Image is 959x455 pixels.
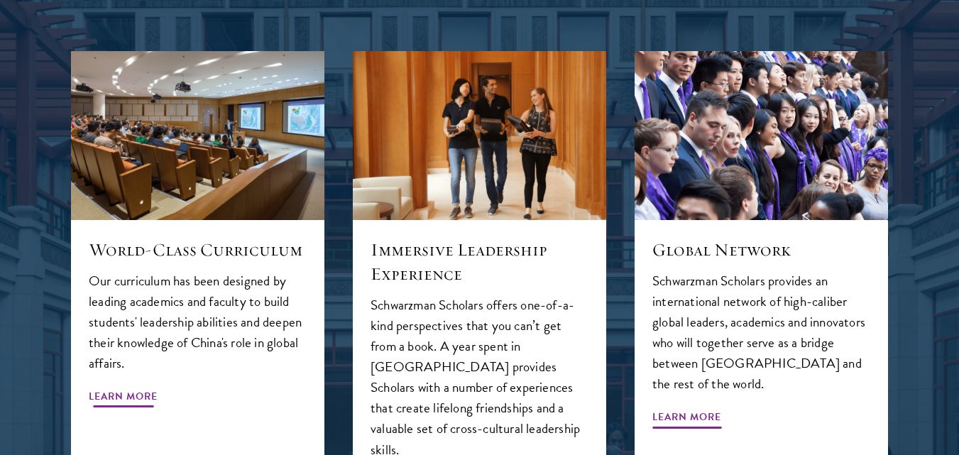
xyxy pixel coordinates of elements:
p: Our curriculum has been designed by leading academics and faculty to build students' leadership a... [89,270,307,373]
span: Learn More [652,408,721,430]
h5: World-Class Curriculum [89,238,307,262]
p: Schwarzman Scholars provides an international network of high-caliber global leaders, academics a... [652,270,870,394]
h5: Immersive Leadership Experience [371,238,588,286]
span: Learn More [89,388,158,410]
h5: Global Network [652,238,870,262]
